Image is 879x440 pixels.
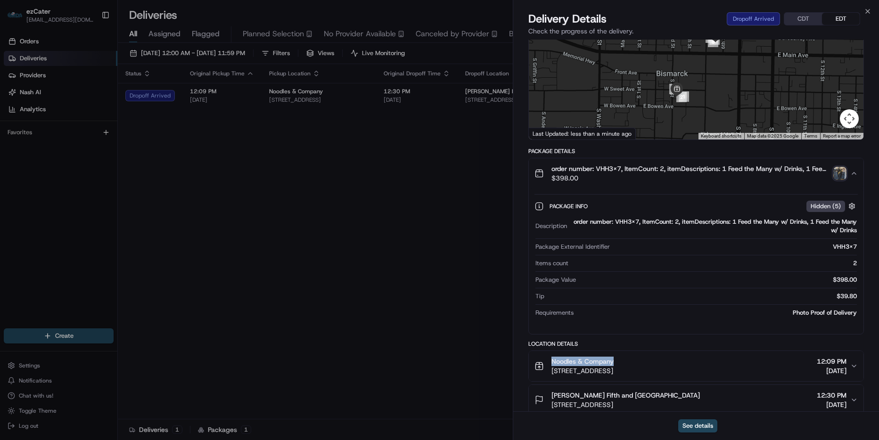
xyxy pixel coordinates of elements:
button: order number: VHH3X7, ItemCount: 2, itemDescriptions: 1 Feed the Many w/ Drinks, 1 Feed the Many ... [529,158,863,188]
a: 📗Knowledge Base [6,133,76,150]
div: Last Updated: less than a minute ago [529,128,636,139]
span: $398.00 [551,173,830,183]
button: Start new chat [160,93,172,104]
button: Noodles & Company[STREET_ADDRESS]12:09 PM[DATE] [529,351,863,381]
button: EDT [822,13,860,25]
div: 💻 [80,138,87,145]
img: photo_proof_of_pickup image [833,167,846,180]
span: API Documentation [89,137,151,146]
span: Package External Identifier [535,243,610,251]
div: 3 [669,84,680,94]
button: Hidden (5) [806,200,858,212]
a: Powered byPylon [66,159,114,167]
img: Google [531,127,562,139]
div: $398.00 [580,276,857,284]
span: [STREET_ADDRESS] [551,400,700,409]
button: CDT [784,13,822,25]
div: We're available if you need us! [32,99,119,107]
div: Location Details [528,340,864,348]
a: Open this area in Google Maps (opens a new window) [531,127,562,139]
div: 1 [679,91,689,102]
span: Noodles & Company [551,357,614,366]
div: Photo Proof of Delivery [577,309,857,317]
span: [PERSON_NAME] Fifth and [GEOGRAPHIC_DATA] [551,391,700,400]
button: See details [678,419,717,432]
p: Welcome 👋 [9,38,172,53]
span: [STREET_ADDRESS] [551,366,614,375]
a: 💻API Documentation [76,133,155,150]
button: Keyboard shortcuts [701,133,741,139]
span: Pylon [94,160,114,167]
img: Nash [9,9,28,28]
div: 📗 [9,138,17,145]
span: Package Value [535,276,576,284]
a: Terms (opens in new tab) [804,133,817,139]
span: order number: VHH3X7, ItemCount: 2, itemDescriptions: 1 Feed the Many w/ Drinks, 1 Feed the Many ... [551,164,830,173]
span: Package Info [550,203,590,210]
span: 12:30 PM [817,391,846,400]
a: Report a map error [823,133,861,139]
span: Items count [535,259,568,268]
div: order number: VHH3X7, ItemCount: 2, itemDescriptions: 1 Feed the Many w/ Drinks, 1 Feed the Many ... [571,218,857,235]
span: Requirements [535,309,574,317]
div: $39.80 [548,292,857,301]
span: Knowledge Base [19,137,72,146]
span: Hidden ( 5 ) [811,202,841,211]
span: 12:09 PM [817,357,846,366]
div: Package Details [528,147,864,155]
img: 1736555255976-a54dd68f-1ca7-489b-9aae-adbdc363a1c4 [9,90,26,107]
p: Check the progress of the delivery. [528,26,864,36]
div: Start new chat [32,90,155,99]
input: Clear [25,61,156,71]
span: [DATE] [817,400,846,409]
button: Map camera controls [840,109,859,128]
div: 2 [572,259,857,268]
div: VHH3X7 [614,243,857,251]
div: 2 [676,92,687,102]
span: Description [535,222,567,230]
span: Map data ©2025 Google [747,133,798,139]
span: Tip [535,292,544,301]
div: order number: VHH3X7, ItemCount: 2, itemDescriptions: 1 Feed the Many w/ Drinks, 1 Feed the Many ... [529,188,863,334]
button: [PERSON_NAME] Fifth and [GEOGRAPHIC_DATA][STREET_ADDRESS]12:30 PM[DATE] [529,385,863,415]
span: Delivery Details [528,11,607,26]
span: [DATE] [817,366,846,375]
